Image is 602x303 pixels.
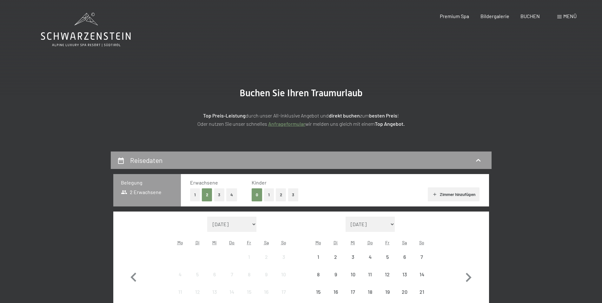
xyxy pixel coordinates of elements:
abbr: Mittwoch [351,240,355,245]
div: Anreise nicht möglich [310,283,327,300]
div: Wed Aug 13 2025 [206,283,223,300]
abbr: Donnerstag [367,240,373,245]
div: Thu Aug 07 2025 [223,266,241,283]
div: 10 [275,272,291,288]
abbr: Freitag [247,240,251,245]
div: 4 [172,272,188,288]
abbr: Freitag [385,240,389,245]
div: Anreise nicht möglich [396,266,413,283]
div: Anreise nicht möglich [379,266,396,283]
h3: Belegung [121,179,173,186]
p: durch unser All-inklusive Angebot und zum ! Oder nutzen Sie unser schnelles wir melden uns gleich... [142,111,460,128]
div: Thu Aug 14 2025 [223,283,241,300]
div: Sat Aug 02 2025 [258,248,275,266]
div: Anreise nicht möglich [344,283,361,300]
div: Anreise nicht möglich [413,283,430,300]
div: 2 [258,254,274,270]
div: Fri Aug 15 2025 [241,283,258,300]
div: Anreise nicht möglich [241,266,258,283]
div: Anreise nicht möglich [327,266,344,283]
div: 12 [379,272,395,288]
div: Mon Aug 11 2025 [172,283,189,300]
div: Anreise nicht möglich [206,266,223,283]
div: Anreise nicht möglich [310,266,327,283]
div: Anreise nicht möglich [310,248,327,266]
div: 1 [310,254,326,270]
div: 2 [328,254,344,270]
div: Anreise nicht möglich [258,248,275,266]
button: 0 [252,188,262,201]
div: 14 [414,272,430,288]
div: 6 [207,272,222,288]
div: Anreise nicht möglich [344,248,361,266]
abbr: Dienstag [195,240,200,245]
div: Mon Sep 08 2025 [310,266,327,283]
a: Anfrageformular [268,121,305,127]
div: 7 [224,272,240,288]
strong: direkt buchen [329,112,360,118]
button: 1 [190,188,200,201]
div: Anreise nicht möglich [223,283,241,300]
div: 6 [397,254,413,270]
div: 7 [414,254,430,270]
abbr: Samstag [264,240,269,245]
abbr: Montag [177,240,183,245]
div: Fri Aug 01 2025 [241,248,258,266]
div: 3 [345,254,361,270]
span: Buchen Sie Ihren Traumurlaub [240,87,363,98]
a: Premium Spa [440,13,469,19]
div: Mon Sep 01 2025 [310,248,327,266]
div: Anreise nicht möglich [275,266,292,283]
div: 9 [258,272,274,288]
abbr: Dienstag [334,240,338,245]
div: Thu Sep 04 2025 [361,248,379,266]
div: Anreise nicht möglich [361,266,379,283]
div: Fri Aug 08 2025 [241,266,258,283]
div: 8 [241,272,257,288]
div: Anreise nicht möglich [379,248,396,266]
abbr: Samstag [402,240,407,245]
div: Anreise nicht möglich [241,283,258,300]
button: 3 [288,188,299,201]
div: Sat Sep 13 2025 [396,266,413,283]
div: Tue Aug 05 2025 [189,266,206,283]
span: 2 Erwachsene [121,189,162,196]
div: Sun Aug 03 2025 [275,248,292,266]
div: Sat Aug 16 2025 [258,283,275,300]
div: Anreise nicht möglich [361,283,379,300]
div: Sun Aug 10 2025 [275,266,292,283]
div: Anreise nicht möglich [206,283,223,300]
div: 9 [328,272,344,288]
button: 4 [226,188,237,201]
strong: besten Preis [369,112,397,118]
div: Sat Sep 20 2025 [396,283,413,300]
h2: Reisedaten [130,156,162,164]
div: Anreise nicht möglich [275,248,292,266]
div: Anreise nicht möglich [379,283,396,300]
div: Anreise nicht möglich [396,248,413,266]
div: Sat Sep 06 2025 [396,248,413,266]
button: 2 [276,188,286,201]
div: Anreise nicht möglich [189,266,206,283]
div: Sun Sep 07 2025 [413,248,430,266]
div: Mon Aug 04 2025 [172,266,189,283]
a: Bildergalerie [480,13,509,19]
abbr: Montag [315,240,321,245]
div: Fri Sep 12 2025 [379,266,396,283]
div: Anreise nicht möglich [413,248,430,266]
div: 4 [362,254,378,270]
div: 8 [310,272,326,288]
div: Anreise nicht möglich [396,283,413,300]
div: Wed Sep 10 2025 [344,266,361,283]
div: Anreise nicht möglich [344,266,361,283]
div: Fri Sep 05 2025 [379,248,396,266]
div: Anreise nicht möglich [275,283,292,300]
abbr: Mittwoch [212,240,217,245]
strong: Top Angebot. [375,121,405,127]
div: Anreise nicht möglich [258,266,275,283]
div: Anreise nicht möglich [172,266,189,283]
div: Sun Sep 14 2025 [413,266,430,283]
div: Anreise nicht möglich [361,248,379,266]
